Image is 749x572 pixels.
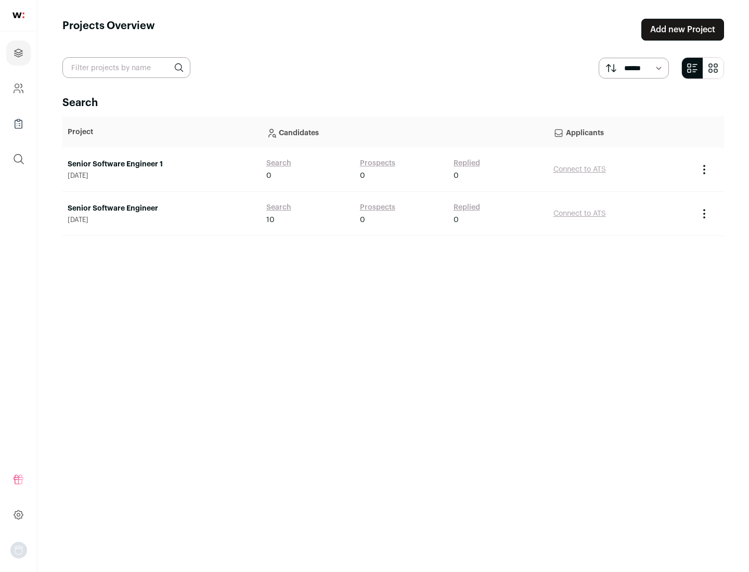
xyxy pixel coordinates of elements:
[266,202,291,213] a: Search
[454,158,480,168] a: Replied
[68,127,256,137] p: Project
[12,12,24,18] img: wellfound-shorthand-0d5821cbd27db2630d0214b213865d53afaa358527fdda9d0ea32b1df1b89c2c.svg
[68,203,256,214] a: Senior Software Engineer
[10,542,27,558] img: nopic.png
[698,163,711,176] button: Project Actions
[360,215,365,225] span: 0
[266,215,275,225] span: 10
[266,122,543,142] p: Candidates
[553,122,688,142] p: Applicants
[698,207,711,220] button: Project Actions
[10,542,27,558] button: Open dropdown
[454,171,459,181] span: 0
[360,202,395,213] a: Prospects
[6,111,31,136] a: Company Lists
[68,159,256,170] a: Senior Software Engineer 1
[62,96,724,110] h2: Search
[641,19,724,41] a: Add new Project
[266,171,272,181] span: 0
[360,158,395,168] a: Prospects
[454,202,480,213] a: Replied
[6,41,31,66] a: Projects
[553,166,606,173] a: Connect to ATS
[68,216,256,224] span: [DATE]
[360,171,365,181] span: 0
[62,57,190,78] input: Filter projects by name
[553,210,606,217] a: Connect to ATS
[62,19,155,41] h1: Projects Overview
[454,215,459,225] span: 0
[68,172,256,180] span: [DATE]
[266,158,291,168] a: Search
[6,76,31,101] a: Company and ATS Settings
